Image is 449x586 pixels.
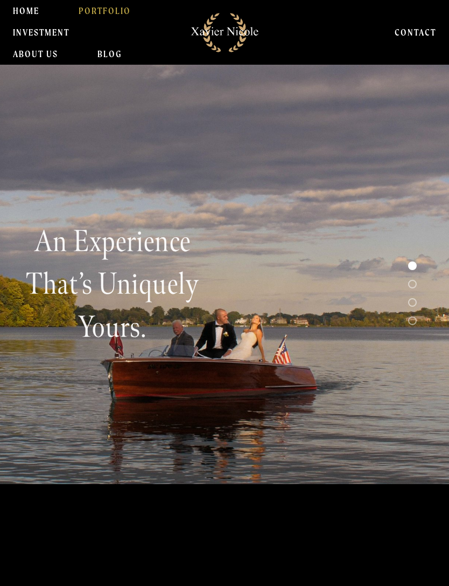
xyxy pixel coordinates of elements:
img: Michigan Wedding Videographers | Detroit Cinematic Wedding Films By Xavier Nicole [185,7,265,58]
a: BLOG [97,43,122,65]
a: CONTACT [395,22,436,43]
h1: An experience that’s uniquely yours. [9,220,215,348]
a: INVESTMENT [13,22,69,43]
a: About Us [13,43,58,65]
